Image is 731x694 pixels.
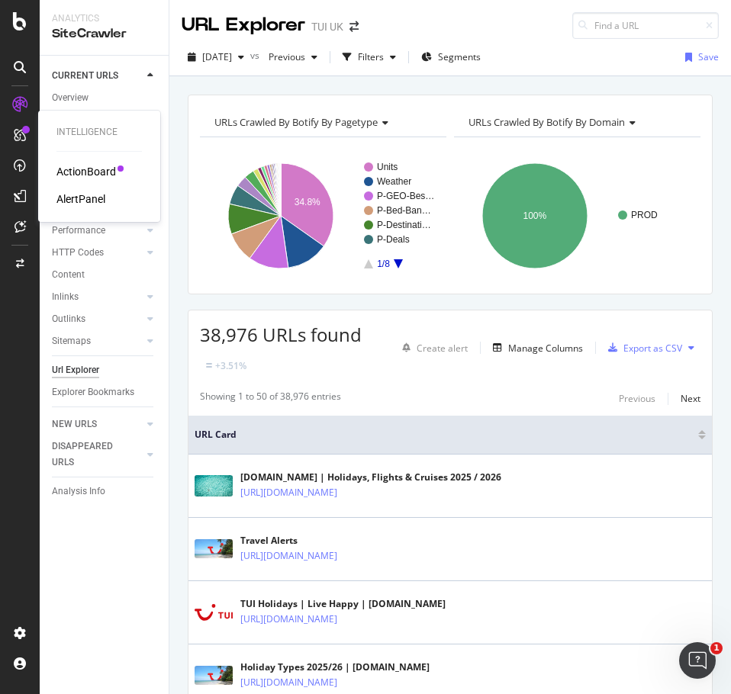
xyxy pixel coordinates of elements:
[337,45,402,69] button: Filters
[240,597,446,611] div: TUI Holidays | Live Happy | [DOMAIN_NAME]
[52,384,158,400] a: Explorer Bookmarks
[377,162,398,172] text: Units
[52,267,85,283] div: Content
[679,642,716,679] iframe: Intercom live chat
[52,267,158,283] a: Content
[52,68,118,84] div: CURRENT URLS
[465,110,687,134] h4: URLs Crawled By Botify By domain
[415,45,487,69] button: Segments
[52,416,97,432] div: NEW URLS
[52,90,158,106] a: Overview
[52,245,143,261] a: HTTP Codes
[619,390,655,408] button: Previous
[211,110,433,134] h4: URLs Crawled By Botify By pagetype
[215,359,246,372] div: +3.51%
[52,223,143,239] a: Performance
[52,12,156,25] div: Analytics
[240,548,337,564] a: [URL][DOMAIN_NAME]
[52,439,143,471] a: DISAPPEARED URLS
[52,90,89,106] div: Overview
[195,604,233,621] img: main image
[206,363,212,368] img: Equal
[681,390,700,408] button: Next
[182,12,305,38] div: URL Explorer
[240,485,337,500] a: [URL][DOMAIN_NAME]
[417,342,468,355] div: Create alert
[240,534,404,548] div: Travel Alerts
[698,50,719,63] div: Save
[195,428,694,442] span: URL Card
[52,289,143,305] a: Inlinks
[508,342,583,355] div: Manage Columns
[262,50,305,63] span: Previous
[377,176,411,187] text: Weather
[349,21,359,32] div: arrow-right-arrow-left
[454,149,700,282] svg: A chart.
[52,362,99,378] div: Url Explorer
[250,49,262,62] span: vs
[487,339,583,357] button: Manage Columns
[469,115,625,129] span: URLs Crawled By Botify By domain
[52,484,105,500] div: Analysis Info
[182,45,250,69] button: [DATE]
[240,612,337,627] a: [URL][DOMAIN_NAME]
[396,336,468,360] button: Create alert
[438,50,481,63] span: Segments
[377,220,431,230] text: P-Destinati…
[52,384,134,400] div: Explorer Bookmarks
[262,45,324,69] button: Previous
[52,484,158,500] a: Analysis Info
[200,390,341,408] div: Showing 1 to 50 of 38,976 entries
[52,439,129,471] div: DISAPPEARED URLS
[195,666,233,685] img: main image
[52,25,156,43] div: SiteCrawler
[200,149,446,282] svg: A chart.
[358,50,384,63] div: Filters
[52,311,143,327] a: Outlinks
[572,12,719,39] input: Find a URL
[202,50,232,63] span: 2025 Oct. 6th
[377,191,434,201] text: P-GEO-Bes…
[56,164,116,179] a: ActionBoard
[377,205,431,216] text: P-Bed-Ban…
[679,45,719,69] button: Save
[56,191,105,207] a: AlertPanel
[377,234,410,245] text: P-Deals
[52,311,85,327] div: Outlinks
[240,660,430,674] div: Holiday Types 2025/26 | [DOMAIN_NAME]
[240,471,501,484] div: [DOMAIN_NAME] | Holidays, Flights & Cruises 2025 / 2026
[623,342,682,355] div: Export as CSV
[52,223,105,239] div: Performance
[200,322,362,347] span: 38,976 URLs found
[523,210,547,221] text: 100%
[56,126,142,139] div: Intelligence
[52,362,158,378] a: Url Explorer
[52,68,143,84] a: CURRENT URLS
[377,259,390,269] text: 1/8
[619,392,655,405] div: Previous
[681,392,700,405] div: Next
[52,333,143,349] a: Sitemaps
[311,19,343,34] div: TUI UK
[240,675,337,690] a: [URL][DOMAIN_NAME]
[52,333,91,349] div: Sitemaps
[52,245,104,261] div: HTTP Codes
[195,539,233,558] img: main image
[602,336,682,360] button: Export as CSV
[631,210,658,220] text: PROD
[195,475,233,496] img: main image
[710,642,723,654] span: 1
[295,197,320,207] text: 34.8%
[52,416,143,432] a: NEW URLS
[214,115,378,129] span: URLs Crawled By Botify By pagetype
[52,289,79,305] div: Inlinks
